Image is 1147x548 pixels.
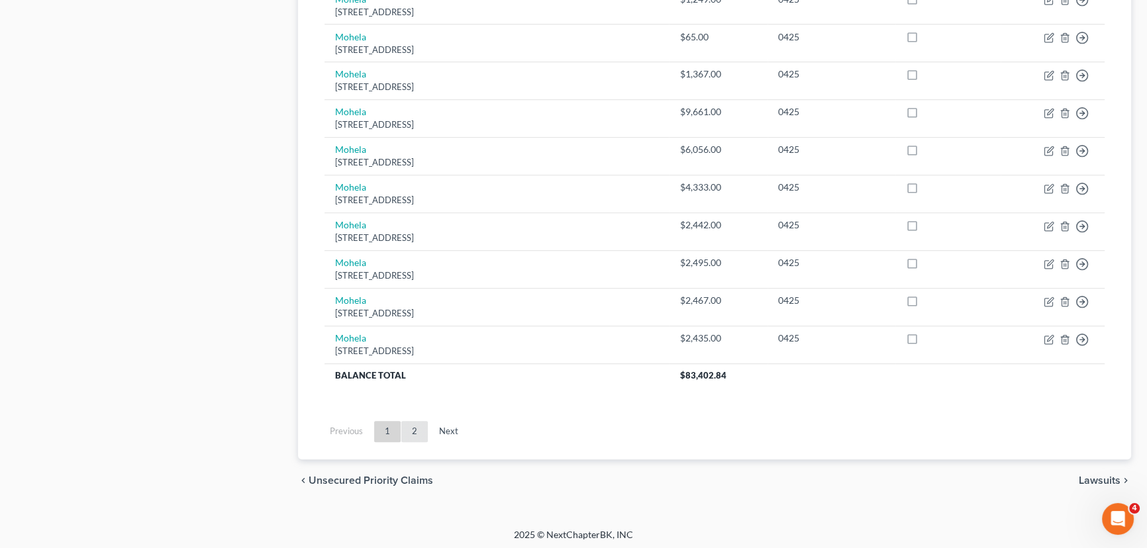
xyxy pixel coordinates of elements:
a: 1 [374,421,401,442]
iframe: Intercom live chat [1102,503,1134,535]
a: Mohela [335,257,366,268]
a: Mohela [335,106,366,117]
div: [STREET_ADDRESS] [335,269,658,282]
span: $83,402.84 [679,370,726,381]
button: Lawsuits chevron_right [1079,475,1131,486]
span: Lawsuits [1079,475,1121,486]
div: $6,056.00 [679,143,757,156]
div: 0425 [778,68,884,81]
div: 0425 [778,143,884,156]
div: $4,333.00 [679,181,757,194]
div: $9,661.00 [679,105,757,118]
div: [STREET_ADDRESS] [335,44,658,56]
a: Mohela [335,68,366,79]
a: Next [428,421,469,442]
a: Mohela [335,295,366,306]
div: $2,495.00 [679,256,757,269]
div: [STREET_ADDRESS] [335,156,658,169]
button: chevron_left Unsecured Priority Claims [298,475,433,486]
div: 0425 [778,30,884,44]
div: [STREET_ADDRESS] [335,345,658,357]
div: [STREET_ADDRESS] [335,6,658,19]
span: Unsecured Priority Claims [309,475,433,486]
div: $1,367.00 [679,68,757,81]
div: $2,467.00 [679,294,757,307]
a: 2 [401,421,428,442]
div: [STREET_ADDRESS] [335,81,658,93]
div: 0425 [778,181,884,194]
i: chevron_left [298,475,309,486]
div: $2,442.00 [679,218,757,232]
div: $65.00 [679,30,757,44]
a: Mohela [335,144,366,155]
a: Mohela [335,332,366,343]
i: chevron_right [1121,475,1131,486]
div: [STREET_ADDRESS] [335,307,658,320]
div: 0425 [778,218,884,232]
div: 0425 [778,105,884,118]
div: [STREET_ADDRESS] [335,194,658,206]
div: [STREET_ADDRESS] [335,232,658,244]
a: Mohela [335,31,366,42]
a: Mohela [335,219,366,230]
span: 4 [1129,503,1140,514]
div: 0425 [778,256,884,269]
a: Mohela [335,181,366,193]
div: 0425 [778,294,884,307]
th: Balance Total [324,363,669,387]
div: $2,435.00 [679,332,757,345]
div: 0425 [778,332,884,345]
div: [STREET_ADDRESS] [335,118,658,131]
